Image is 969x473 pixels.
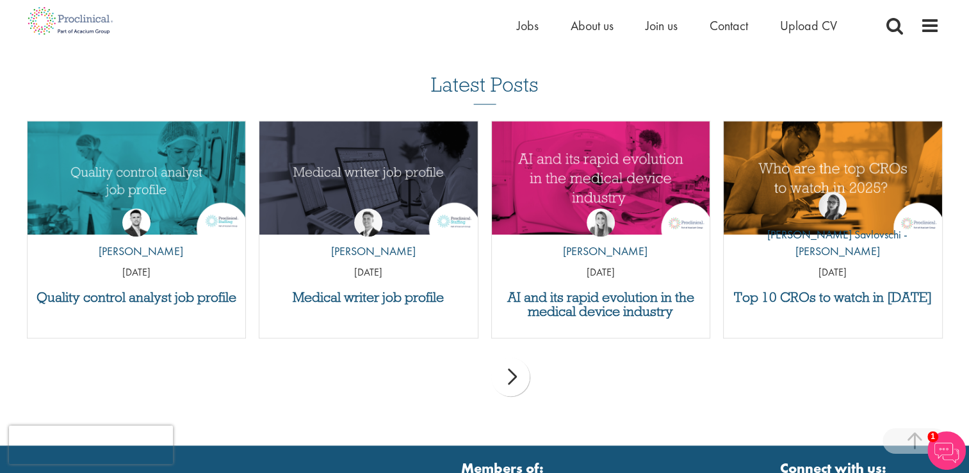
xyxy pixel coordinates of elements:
a: Jobs [517,17,539,34]
img: Medical writer job profile [259,121,478,235]
a: Joshua Godden [PERSON_NAME] [89,208,183,266]
a: Upload CV [780,17,837,34]
p: [PERSON_NAME] [322,243,416,260]
p: [PERSON_NAME] Savlovschi - [PERSON_NAME] [724,226,942,259]
img: Chatbot [927,431,966,470]
a: About us [571,17,614,34]
a: George Watson [PERSON_NAME] [322,208,416,266]
p: [PERSON_NAME] [89,243,183,260]
img: George Watson [354,208,382,236]
img: Hannah Burke [587,208,615,236]
h3: Latest Posts [431,74,539,104]
a: Join us [646,17,678,34]
a: Link to a post [724,121,942,235]
p: [DATE] [259,265,478,280]
div: next [491,358,530,396]
a: Hannah Burke [PERSON_NAME] [553,208,647,266]
img: Joshua Godden [122,208,151,236]
img: quality control analyst job profile [28,121,246,235]
a: Contact [710,17,748,34]
p: [DATE] [28,265,246,280]
p: [DATE] [724,265,942,280]
a: Quality control analyst job profile [34,290,240,304]
img: Top 10 CROs 2025 | Proclinical [724,121,942,235]
a: Medical writer job profile [266,290,471,304]
a: AI and its rapid evolution in the medical device industry [498,290,704,319]
a: Link to a post [259,121,478,235]
img: Theodora Savlovschi - Wicks [818,192,847,220]
img: AI and Its Impact on the Medical Device Industry | Proclinical [492,121,710,235]
a: Top 10 CROs to watch in [DATE] [730,290,936,304]
span: 1 [927,431,938,442]
a: Link to a post [492,121,710,235]
a: Theodora Savlovschi - Wicks [PERSON_NAME] Savlovschi - [PERSON_NAME] [724,192,942,265]
iframe: reCAPTCHA [9,426,173,464]
p: [DATE] [492,265,710,280]
a: Link to a post [28,121,246,235]
p: [PERSON_NAME] [553,243,647,260]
